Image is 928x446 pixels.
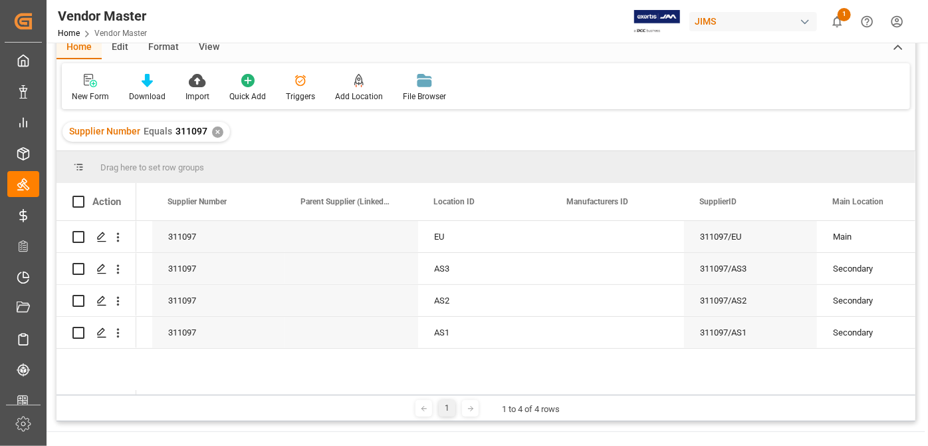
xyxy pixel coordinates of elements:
[168,197,227,206] span: Supplier Number
[57,37,102,59] div: Home
[689,12,817,31] div: JIMS
[102,37,138,59] div: Edit
[684,317,817,348] div: 311097/AS1
[152,285,285,316] div: 311097
[72,91,109,103] div: New Form
[832,197,883,206] span: Main Location
[189,37,229,59] div: View
[57,285,136,317] div: Press SPACE to select this row.
[684,221,817,252] div: 311097/EU
[699,197,737,206] span: SupplierID
[418,285,551,316] div: AS2
[634,10,680,33] img: Exertis%20JAM%20-%20Email%20Logo.jpg_1722504956.jpg
[418,317,551,348] div: AS1
[502,403,560,416] div: 1 to 4 of 4 rows
[335,91,383,103] div: Add Location
[58,6,147,26] div: Vendor Master
[144,126,172,136] span: Equals
[69,126,140,136] span: Supplier Number
[433,197,475,206] span: Location ID
[175,126,207,136] span: 311097
[852,7,882,37] button: Help Center
[100,162,204,172] span: Drag here to set row groups
[229,91,266,103] div: Quick Add
[212,126,223,138] div: ✕
[439,400,455,417] div: 1
[684,285,817,316] div: 311097/AS2
[566,197,628,206] span: Manufacturers ID
[92,196,121,208] div: Action
[129,91,166,103] div: Download
[684,253,817,284] div: 311097/AS3
[300,197,390,206] span: Parent Supplier (Linked to SKU)
[403,91,446,103] div: File Browser
[57,221,136,253] div: Press SPACE to select this row.
[286,91,315,103] div: Triggers
[185,91,209,103] div: Import
[838,8,851,21] span: 1
[822,7,852,37] button: show 1 new notifications
[418,221,551,252] div: EU
[418,253,551,284] div: AS3
[138,37,189,59] div: Format
[152,221,285,252] div: 311097
[58,29,80,38] a: Home
[689,9,822,34] button: JIMS
[152,253,285,284] div: 311097
[152,317,285,348] div: 311097
[57,253,136,285] div: Press SPACE to select this row.
[57,317,136,349] div: Press SPACE to select this row.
